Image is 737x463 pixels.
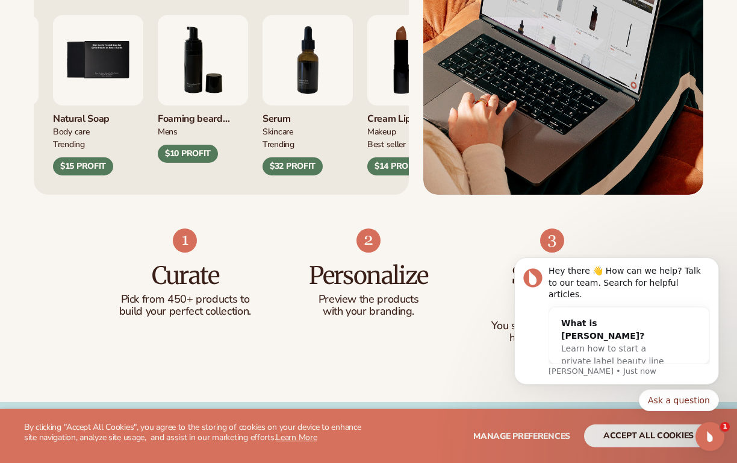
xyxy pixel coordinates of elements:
[484,262,620,315] h3: Sell and Scale
[540,228,564,253] img: Shopify Image 9
[53,137,143,150] div: TRENDING
[473,430,570,442] span: Manage preferences
[53,106,143,125] div: Natural Soap
[276,432,317,443] a: Learn More
[53,157,113,175] div: $15 PROFIT
[301,262,437,289] h3: Personalize
[117,262,253,289] h3: Curate
[53,125,143,137] div: BODY Care
[367,15,458,106] img: Luxury cream lipstick.
[53,15,143,175] div: 5 / 9
[158,125,248,137] div: mens
[158,145,218,163] div: $10 PROFIT
[484,332,620,344] p: handle fulfillment.
[301,306,437,318] p: with your branding.
[117,294,253,318] p: Pick from 450+ products to build your perfect collection.
[263,125,353,137] div: SKINCARE
[158,15,248,106] img: Foaming beard wash.
[695,422,724,451] iframe: Intercom live chat
[367,157,428,175] div: $14 PROFIT
[53,15,143,106] img: Nature bar of soap.
[367,125,458,137] div: MAKEUP
[473,424,570,447] button: Manage preferences
[263,157,323,175] div: $32 PROFIT
[367,15,458,175] div: 8 / 9
[263,106,353,125] div: Serum
[263,15,353,175] div: 7 / 9
[367,137,458,150] div: BEST SELLER
[367,106,458,125] div: Cream Lipstick
[173,228,197,253] img: Shopify Image 7
[484,320,620,332] p: You start selling and we'll
[24,423,368,443] p: By clicking "Accept All Cookies", you agree to the storing of cookies on your device to enhance s...
[158,15,248,163] div: 6 / 9
[263,15,353,106] img: Collagen and retinol serum.
[158,106,248,125] div: Foaming beard wash
[720,422,730,432] span: 1
[356,228,381,253] img: Shopify Image 8
[263,137,353,150] div: TRENDING
[496,254,737,457] iframe: Intercom notifications message
[301,294,437,306] p: Preview the products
